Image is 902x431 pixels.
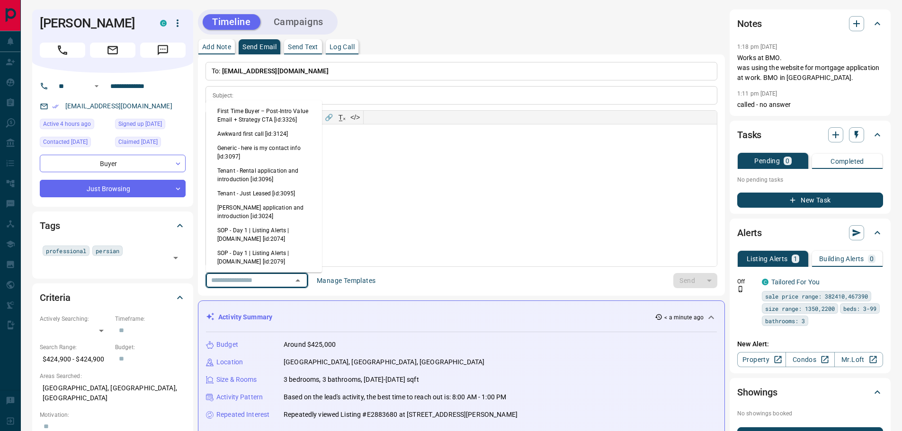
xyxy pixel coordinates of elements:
p: Completed [831,158,864,165]
div: condos.ca [762,279,768,285]
p: To: [205,62,717,80]
p: Pending [754,158,780,164]
p: No pending tasks [737,173,883,187]
li: [PERSON_NAME] application and introduction [id:3024] [206,201,322,223]
h2: Tasks [737,127,761,142]
p: Timeframe: [115,315,186,323]
span: Contacted [DATE] [43,137,88,147]
button: Timeline [203,14,260,30]
h2: Criteria [40,290,71,305]
div: Tasks [737,123,883,146]
li: SOP - Day 1 | Listing Alerts | [DOMAIN_NAME] [id:2074] [206,223,322,246]
button: New Task [737,193,883,208]
div: Tags [40,214,186,237]
li: First Time Buyer – Post-Intro Value Email + Strategy CTA [id:3326] [206,104,322,127]
p: Activity Pattern [216,392,263,402]
button: Open [169,251,182,264]
svg: Email Verified [52,103,59,110]
span: bathrooms: 3 [765,316,805,325]
p: Search Range: [40,343,110,352]
p: < a minute ago [664,313,704,322]
div: Criteria [40,286,186,309]
h2: Notes [737,16,762,31]
li: Tenant - Just Leased [id:3095] [206,186,322,201]
button: Close [291,274,304,287]
button: Campaigns [264,14,333,30]
li: Awkward first call [id:3124] [206,127,322,141]
p: [GEOGRAPHIC_DATA], [GEOGRAPHIC_DATA], [GEOGRAPHIC_DATA] [284,357,484,367]
p: Log Call [330,44,355,50]
p: Actively Searching: [40,315,110,323]
p: No showings booked [737,409,883,418]
button: </> [348,111,362,124]
div: Tue Oct 14 2025 [40,137,110,150]
p: called - no answer [737,100,883,110]
p: Send Text [288,44,318,50]
p: 3 bedrooms, 3 bathrooms, [DATE]-[DATE] sqft [284,375,419,385]
p: 1 [794,255,797,262]
a: [EMAIL_ADDRESS][DOMAIN_NAME] [65,102,172,110]
span: beds: 3-99 [843,304,876,313]
div: split button [673,273,717,288]
h1: [PERSON_NAME] [40,16,146,31]
span: Claimed [DATE] [118,137,158,147]
p: Motivation: [40,411,186,419]
div: Showings [737,381,883,404]
li: Generic - here is my contact info [id:3097] [206,141,322,164]
button: Open [91,80,102,92]
button: 🔗 [322,111,335,124]
div: Tue Oct 14 2025 [115,137,186,150]
p: Repeatedly viewed Listing #E2883680 at [STREET_ADDRESS][PERSON_NAME] [284,410,518,420]
span: Email [90,43,135,58]
p: 0 [870,255,874,262]
p: 0 [786,158,789,164]
p: Listing Alerts [747,255,788,262]
p: Location [216,357,243,367]
span: Message [140,43,186,58]
a: Property [737,352,786,367]
span: persian [96,246,119,255]
p: Budget [216,340,238,350]
span: [EMAIL_ADDRESS][DOMAIN_NAME] [222,67,329,75]
li: Tenant - Rental application and introduction [id:3096] [206,164,322,186]
div: Just Browsing [40,180,186,197]
p: $424,900 - $424,900 [40,352,110,367]
svg: Push Notification Only [737,286,744,292]
p: Add Note [202,44,231,50]
button: Manage Templates [311,273,381,288]
span: sale price range: 382410,467390 [765,291,868,301]
a: Condos [786,352,834,367]
div: Notes [737,12,883,35]
span: Signed up [DATE] [118,119,162,129]
p: [GEOGRAPHIC_DATA], [GEOGRAPHIC_DATA], [GEOGRAPHIC_DATA] [40,380,186,406]
div: Buyer [40,155,186,172]
span: size range: 1350,2200 [765,304,835,313]
p: Budget: [115,343,186,352]
p: 1:18 pm [DATE] [737,44,777,50]
p: New Alert: [737,339,883,349]
div: Alerts [737,221,883,244]
div: Activity Summary< a minute ago [206,308,717,326]
p: Send Email [242,44,277,50]
a: Tailored For You [771,278,820,286]
p: Activity Summary [218,312,272,322]
p: 1:11 pm [DATE] [737,90,777,97]
h2: Tags [40,218,60,233]
div: Wed Oct 15 2025 [40,119,110,132]
span: Call [40,43,85,58]
p: Areas Searched: [40,372,186,380]
p: Subject: [213,91,233,100]
li: SOP - Day 1 | Listing Alerts | [DOMAIN_NAME] [id:2079] [206,246,322,269]
div: Tue Oct 14 2025 [115,119,186,132]
p: Building Alerts [819,255,864,262]
a: Mr.Loft [834,352,883,367]
span: professional [46,246,86,255]
button: T̲ₓ [335,111,348,124]
h2: Showings [737,385,777,400]
div: condos.ca [160,20,167,26]
span: Active 4 hours ago [43,119,91,129]
p: Around $425,000 [284,340,336,350]
p: Off [737,277,756,286]
p: Based on the lead's activity, the best time to reach out is: 8:00 AM - 1:00 PM [284,392,506,402]
li: SOP - Day 3 | Enhanced Demographic | [DOMAIN_NAME] [id:2075] [206,269,322,300]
